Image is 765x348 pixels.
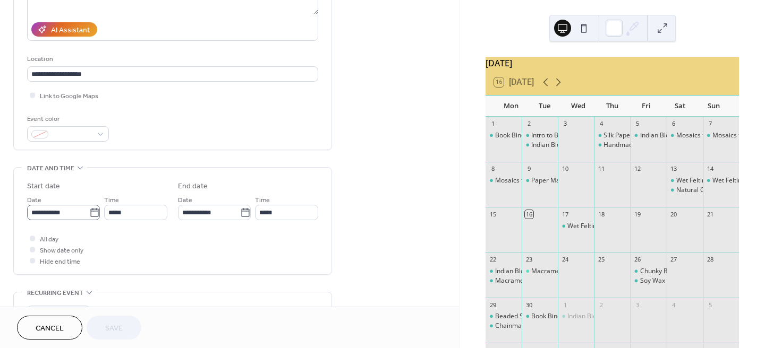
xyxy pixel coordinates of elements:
[561,120,569,128] div: 3
[706,120,714,128] div: 7
[597,165,605,173] div: 11
[667,186,703,195] div: Natural Cold Process Soap Making
[486,176,522,185] div: Mosaics for Beginners
[663,95,697,117] div: Sat
[486,267,522,276] div: Indian Block Printing
[495,276,564,285] div: Macrame Plant Hanger
[522,141,558,150] div: Indian Block Printing
[531,267,585,276] div: Macrame Wall Art
[561,256,569,264] div: 24
[489,301,497,309] div: 29
[486,131,522,140] div: Book Binding - Casebinding
[31,22,97,37] button: AI Assistant
[567,222,628,231] div: Wet Felting - Flowers
[522,312,558,321] div: Book Binding - Casebinding
[594,131,630,140] div: Silk Paper Making
[561,210,569,218] div: 17
[676,176,753,185] div: Wet Felting - Pots & Bowls
[486,321,522,330] div: Chainmaille - Helmweave
[558,222,594,231] div: Wet Felting - Flowers
[17,316,82,340] button: Cancel
[531,176,577,185] div: Paper Marbling
[562,95,596,117] div: Wed
[27,288,83,299] span: Recurring event
[594,141,630,150] div: Handmade Recycled Paper
[631,131,667,140] div: Indian Block Printing
[670,210,678,218] div: 20
[634,210,642,218] div: 19
[486,57,739,69] div: [DATE]
[495,312,550,321] div: Beaded Snowflake
[634,301,642,309] div: 3
[561,165,569,173] div: 10
[670,165,678,173] div: 13
[40,91,98,102] span: Link to Google Maps
[51,25,90,36] div: AI Assistant
[597,301,605,309] div: 2
[558,312,594,321] div: Indian Block Printing
[486,312,522,321] div: Beaded Snowflake
[603,131,656,140] div: Silk Paper Making
[494,95,528,117] div: Mon
[522,267,558,276] div: Macrame Wall Art
[703,176,739,185] div: Wet Felting - Pots & Bowls
[36,323,64,334] span: Cancel
[525,165,533,173] div: 9
[667,131,703,140] div: Mosaics for Beginners
[596,95,630,117] div: Thu
[255,195,270,206] span: Time
[489,120,497,128] div: 1
[104,195,119,206] span: Time
[531,131,605,140] div: Intro to Beaded Jewellery
[27,181,60,192] div: Start date
[27,163,74,174] span: Date and time
[27,54,316,65] div: Location
[597,210,605,218] div: 18
[629,95,663,117] div: Fri
[525,120,533,128] div: 2
[706,301,714,309] div: 5
[597,256,605,264] div: 25
[640,276,691,285] div: Soy Wax Candles
[706,256,714,264] div: 28
[40,234,58,245] span: All day
[525,210,533,218] div: 16
[670,301,678,309] div: 4
[634,165,642,173] div: 12
[640,267,707,276] div: Chunky Rope Necklace
[528,95,562,117] div: Tue
[495,131,576,140] div: Book Binding - Casebinding
[667,176,703,185] div: Wet Felting - Pots & Bowls
[634,120,642,128] div: 5
[670,120,678,128] div: 6
[706,210,714,218] div: 21
[634,256,642,264] div: 26
[640,131,700,140] div: Indian Block Printing
[495,176,562,185] div: Mosaics for Beginners
[489,256,497,264] div: 22
[531,141,591,150] div: Indian Block Printing
[525,256,533,264] div: 23
[495,267,555,276] div: Indian Block Printing
[486,276,522,285] div: Macrame Plant Hanger
[631,267,667,276] div: Chunky Rope Necklace
[522,131,558,140] div: Intro to Beaded Jewellery
[27,114,107,125] div: Event color
[676,131,743,140] div: Mosaics for Beginners
[703,131,739,140] div: Mosaics for Beginners
[178,181,208,192] div: End date
[178,195,192,206] span: Date
[27,195,41,206] span: Date
[495,321,571,330] div: Chainmaille - Helmweave
[489,210,497,218] div: 15
[631,276,667,285] div: Soy Wax Candles
[670,256,678,264] div: 27
[696,95,730,117] div: Sun
[531,312,612,321] div: Book Binding - Casebinding
[40,256,80,267] span: Hide end time
[567,312,627,321] div: Indian Block Printing
[40,245,83,256] span: Show date only
[525,301,533,309] div: 30
[489,165,497,173] div: 8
